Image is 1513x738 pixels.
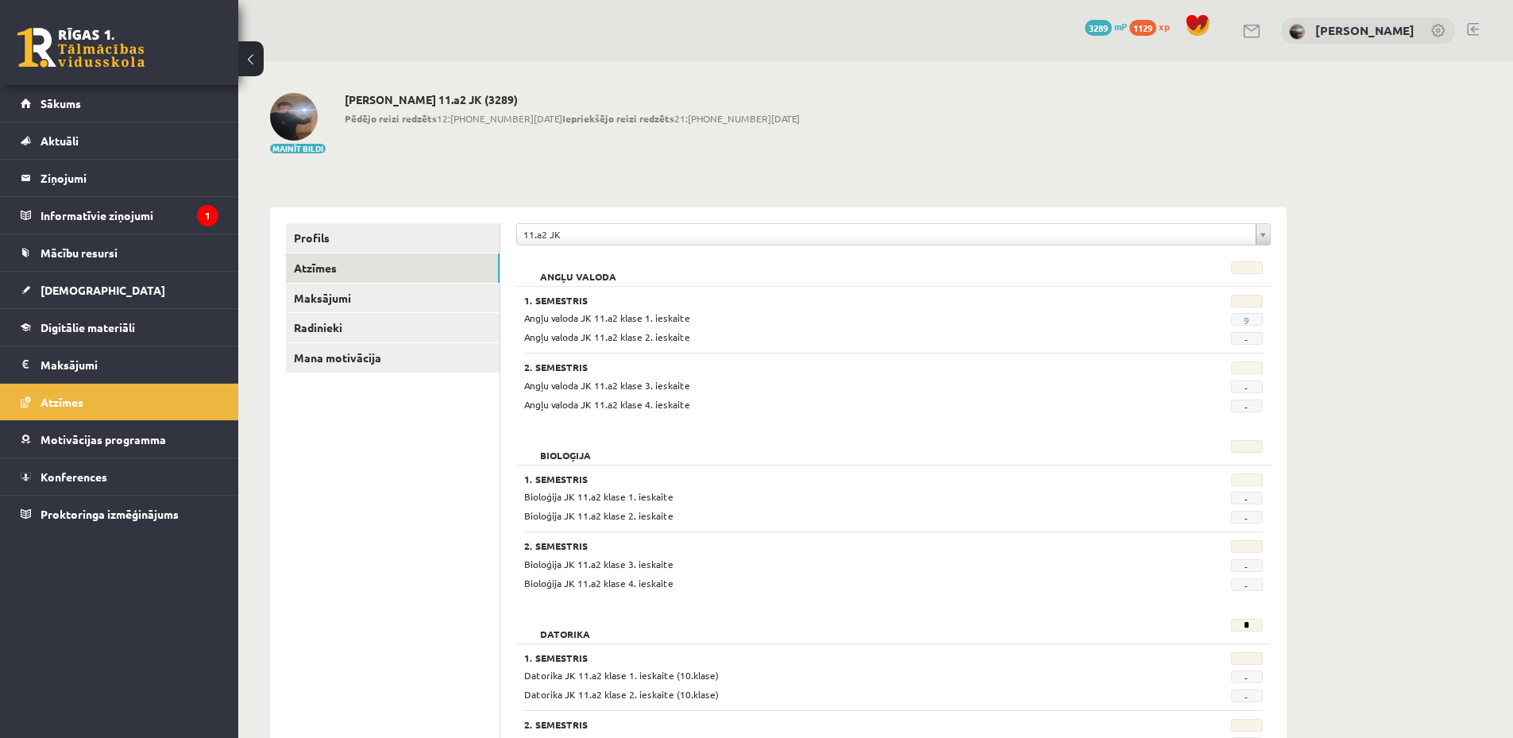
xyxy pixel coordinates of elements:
[21,384,218,420] a: Atzīmes
[21,458,218,495] a: Konferences
[21,197,218,234] a: Informatīvie ziņojumi1
[1085,20,1127,33] a: 3289 mP
[1231,492,1263,504] span: -
[345,111,800,126] span: 12:[PHONE_NUMBER][DATE] 21:[PHONE_NUMBER][DATE]
[41,283,165,297] span: [DEMOGRAPHIC_DATA]
[562,112,674,125] b: Iepriekšējo reizi redzēts
[524,509,674,522] span: Bioloģija JK 11.a2 klase 2. ieskaite
[21,421,218,458] a: Motivācijas programma
[345,93,800,106] h2: [PERSON_NAME] 11.a2 JK (3289)
[41,197,218,234] legend: Informatīvie ziņojumi
[524,261,632,277] h2: Angļu valoda
[1114,20,1127,33] span: mP
[41,395,83,409] span: Atzīmes
[41,432,166,446] span: Motivācijas programma
[524,295,1136,306] h3: 1. Semestris
[524,577,674,589] span: Bioloģija JK 11.a2 klase 4. ieskaite
[286,343,500,373] a: Mana motivācija
[1231,578,1263,591] span: -
[286,313,500,342] a: Radinieki
[21,496,218,532] a: Proktoringa izmēģinājums
[524,379,690,392] span: Angļu valoda JK 11.a2 klase 3. ieskaite
[21,272,218,308] a: [DEMOGRAPHIC_DATA]
[21,234,218,271] a: Mācību resursi
[1244,314,1249,326] a: 9
[286,284,500,313] a: Maksājumi
[524,361,1136,373] h3: 2. Semestris
[1315,22,1415,38] a: [PERSON_NAME]
[41,469,107,484] span: Konferences
[17,28,145,68] a: Rīgas 1. Tālmācības vidusskola
[1231,400,1263,412] span: -
[524,719,1136,730] h3: 2. Semestris
[1231,381,1263,393] span: -
[21,122,218,159] a: Aktuāli
[524,398,690,411] span: Angļu valoda JK 11.a2 klase 4. ieskaite
[524,688,719,701] span: Datorika JK 11.a2 klase 2. ieskaite (10.klase)
[524,311,690,324] span: Angļu valoda JK 11.a2 klase 1. ieskaite
[41,133,79,148] span: Aktuāli
[1231,690,1263,702] span: -
[1231,559,1263,572] span: -
[1231,511,1263,524] span: -
[41,245,118,260] span: Mācību resursi
[41,507,179,521] span: Proktoringa izmēģinājums
[524,619,606,635] h2: Datorika
[524,558,674,570] span: Bioloģija JK 11.a2 klase 3. ieskaite
[524,669,719,682] span: Datorika JK 11.a2 klase 1. ieskaite (10.klase)
[524,473,1136,485] h3: 1. Semestris
[270,144,326,153] button: Mainīt bildi
[21,309,218,346] a: Digitālie materiāli
[524,490,674,503] span: Bioloģija JK 11.a2 klase 1. ieskaite
[21,85,218,122] a: Sākums
[345,112,437,125] b: Pēdējo reizi redzēts
[270,93,318,141] img: Mikus Pavlauskis
[524,652,1136,663] h3: 1. Semestris
[1159,20,1169,33] span: xp
[517,224,1270,245] a: 11.a2 JK
[523,224,1249,245] span: 11.a2 JK
[524,440,607,456] h2: Bioloģija
[1289,24,1305,40] img: Mikus Pavlauskis
[41,320,135,334] span: Digitālie materiāli
[1129,20,1156,36] span: 1129
[524,540,1136,551] h3: 2. Semestris
[1231,670,1263,683] span: -
[286,223,500,253] a: Profils
[41,96,81,110] span: Sākums
[524,330,690,343] span: Angļu valoda JK 11.a2 klase 2. ieskaite
[1129,20,1177,33] a: 1129 xp
[1085,20,1112,36] span: 3289
[286,253,500,283] a: Atzīmes
[21,346,218,383] a: Maksājumi
[197,205,218,226] i: 1
[41,160,218,196] legend: Ziņojumi
[41,346,218,383] legend: Maksājumi
[21,160,218,196] a: Ziņojumi
[1231,332,1263,345] span: -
